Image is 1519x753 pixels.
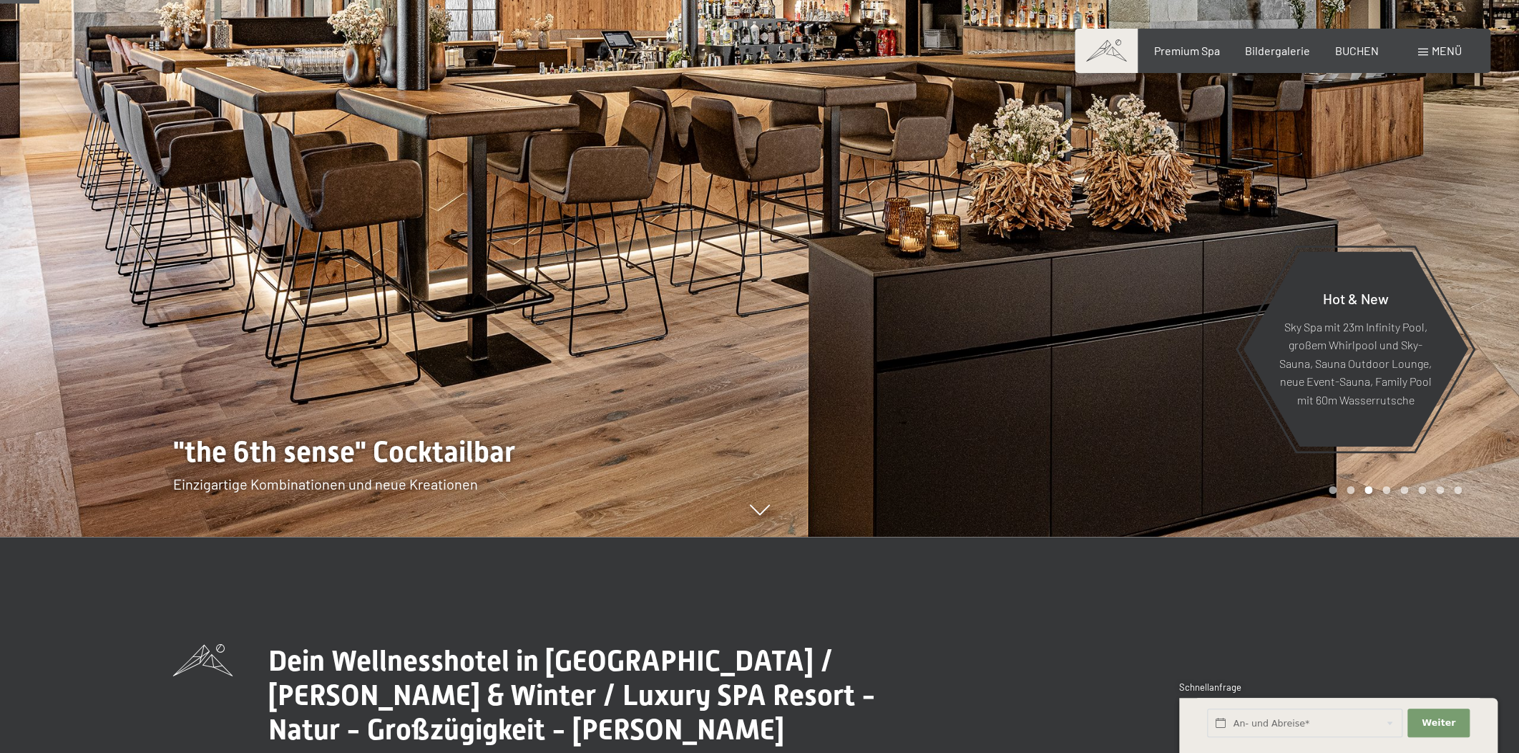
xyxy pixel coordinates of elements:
[1347,486,1354,494] div: Carousel Page 2
[1382,486,1390,494] div: Carousel Page 4
[1335,44,1379,57] a: BUCHEN
[1418,486,1426,494] div: Carousel Page 6
[1454,486,1462,494] div: Carousel Page 8
[1153,44,1219,57] a: Premium Spa
[1422,716,1455,729] span: Weiter
[1400,486,1408,494] div: Carousel Page 5
[1278,317,1433,409] p: Sky Spa mit 23m Infinity Pool, großem Whirlpool und Sky-Sauna, Sauna Outdoor Lounge, neue Event-S...
[1329,486,1337,494] div: Carousel Page 1
[1245,44,1310,57] a: Bildergalerie
[1432,44,1462,57] span: Menü
[268,644,876,747] span: Dein Wellnesshotel in [GEOGRAPHIC_DATA] / [PERSON_NAME] & Winter / Luxury SPA Resort - Natur - Gr...
[1179,681,1241,693] span: Schnellanfrage
[1436,486,1444,494] div: Carousel Page 7
[1364,486,1372,494] div: Carousel Page 3 (Current Slide)
[1407,709,1469,738] button: Weiter
[1242,251,1469,447] a: Hot & New Sky Spa mit 23m Infinity Pool, großem Whirlpool und Sky-Sauna, Sauna Outdoor Lounge, ne...
[1324,486,1462,494] div: Carousel Pagination
[1323,289,1389,306] span: Hot & New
